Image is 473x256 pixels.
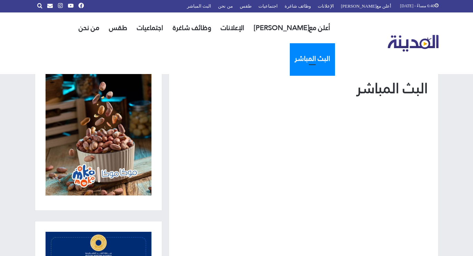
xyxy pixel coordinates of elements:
[104,12,132,43] a: طقس
[74,12,104,43] a: من نحن
[179,79,428,98] h1: البث المباشر
[168,12,216,43] a: وظائف شاغرة
[216,12,249,43] a: الإعلانات
[249,12,335,43] a: أعلن مع[PERSON_NAME]
[132,12,168,43] a: اجتماعيات
[388,35,438,52] img: تلفزيون المدينة
[290,43,335,74] a: البث المباشر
